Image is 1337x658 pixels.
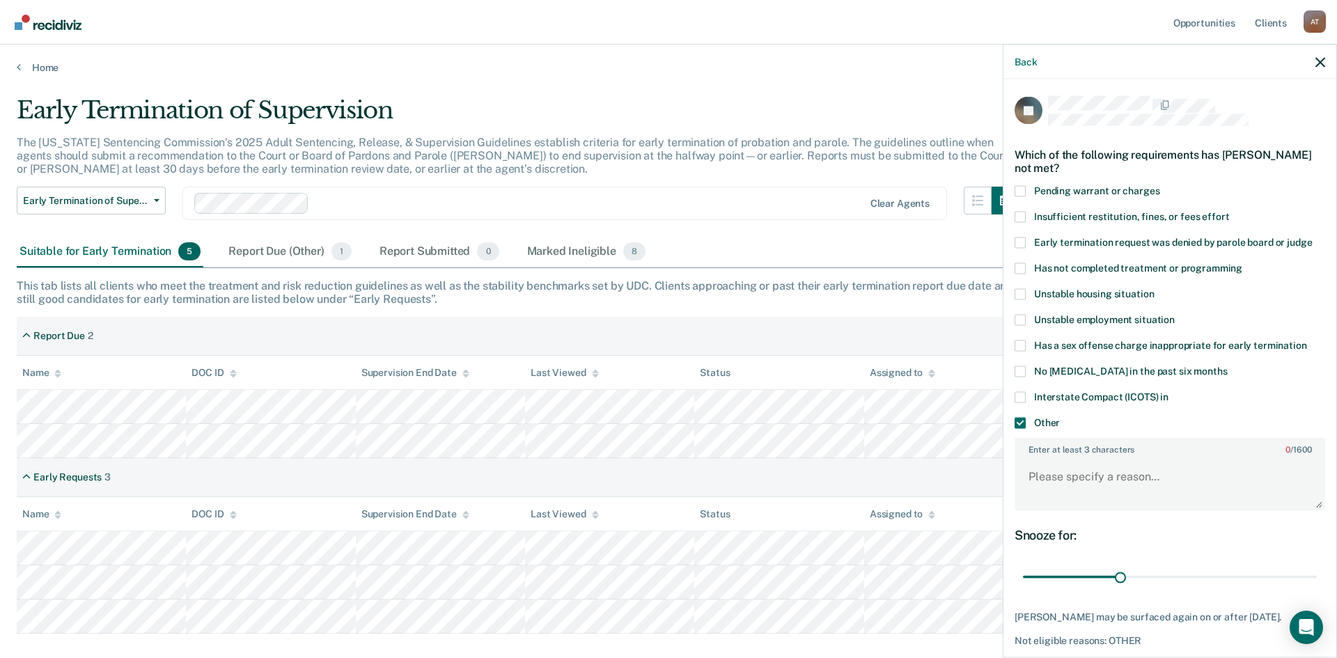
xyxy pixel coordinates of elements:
div: 2 [88,330,93,342]
button: Back [1015,56,1037,68]
div: Name [22,508,61,520]
span: Has a sex offense charge inappropriate for early termination [1034,339,1307,350]
span: Pending warrant or charges [1034,185,1159,196]
div: Last Viewed [531,367,598,379]
span: / 1600 [1285,444,1311,454]
span: No [MEDICAL_DATA] in the past six months [1034,365,1227,376]
span: Interstate Compact (ICOTS) in [1034,391,1168,402]
div: Not eligible reasons: OTHER [1015,634,1325,646]
span: 0 [1285,444,1290,454]
div: Clear agents [870,198,930,210]
div: Snooze for: [1015,527,1325,542]
div: Status [700,508,730,520]
label: Enter at least 3 characters [1016,439,1324,454]
span: Unstable housing situation [1034,288,1154,299]
button: Profile dropdown button [1304,10,1326,33]
span: Early Termination of Supervision [23,195,148,207]
span: Insufficient restitution, fines, or fees effort [1034,210,1229,221]
span: Early termination request was denied by parole board or judge [1034,236,1312,247]
div: Last Viewed [531,508,598,520]
div: Status [700,367,730,379]
div: A T [1304,10,1326,33]
div: Supervision End Date [361,367,469,379]
span: 5 [178,242,201,260]
span: Other [1034,416,1060,428]
img: Recidiviz [15,15,81,30]
p: The [US_STATE] Sentencing Commission’s 2025 Adult Sentencing, Release, & Supervision Guidelines e... [17,136,1008,175]
span: 8 [623,242,646,260]
div: Early Termination of Supervision [17,96,1019,136]
div: Suitable for Early Termination [17,237,203,267]
div: Name [22,367,61,379]
div: Early Requests [33,471,102,483]
div: Which of the following requirements has [PERSON_NAME] not met? [1015,136,1325,185]
span: 1 [331,242,352,260]
div: DOC ID [191,508,236,520]
div: DOC ID [191,367,236,379]
div: Assigned to [870,508,935,520]
span: 0 [477,242,499,260]
div: Assigned to [870,367,935,379]
div: Marked Ineligible [524,237,649,267]
div: Report Submitted [377,237,502,267]
a: Home [17,61,1320,74]
div: Report Due (Other) [226,237,354,267]
span: Has not completed treatment or programming [1034,262,1242,273]
div: Supervision End Date [361,508,469,520]
div: Report Due [33,330,85,342]
span: Unstable employment situation [1034,313,1175,324]
div: [PERSON_NAME] may be surfaced again on or after [DATE]. [1015,611,1325,623]
div: Open Intercom Messenger [1290,611,1323,644]
div: 3 [104,471,111,483]
div: This tab lists all clients who meet the treatment and risk reduction guidelines as well as the st... [17,279,1320,306]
